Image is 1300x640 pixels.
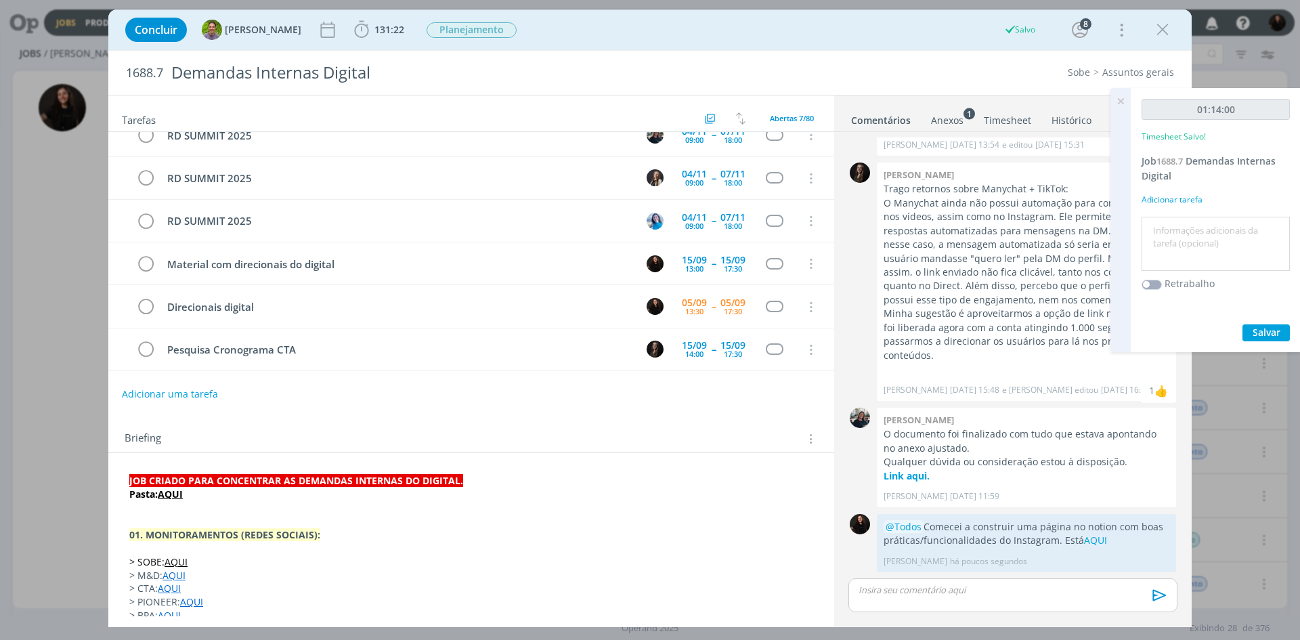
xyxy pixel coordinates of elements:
[129,582,813,595] p: > CTA:
[685,265,703,272] div: 13:00
[158,582,181,595] a: AQUI
[682,213,707,222] div: 04/11
[682,298,707,307] div: 05/09
[1253,326,1280,339] span: Salvar
[850,514,870,534] img: S
[931,114,963,127] div: Anexos
[1154,383,1168,399] div: Mayara Peruzzo
[1002,384,1098,396] span: e [PERSON_NAME] editou
[158,609,181,622] a: AQUI
[685,136,703,144] div: 09:00
[983,108,1032,127] a: Timesheet
[161,213,634,230] div: RD SUMMIT 2025
[884,469,930,482] strong: Link aqui.
[884,169,954,181] b: [PERSON_NAME]
[1156,155,1183,167] span: 1688.7
[647,213,664,230] img: E
[712,259,716,268] span: --
[884,414,954,426] b: [PERSON_NAME]
[1142,131,1206,143] p: Timesheet Salvo!
[202,20,301,40] button: T[PERSON_NAME]
[720,298,745,307] div: 05/09
[1142,194,1290,206] div: Adicionar tarefa
[884,520,1169,548] p: Comecei a construir uma página no notion com boas práticas/funcionalidades do Instagram. Está
[126,66,163,81] span: 1688.7
[158,488,183,500] a: AQUI
[884,139,947,151] p: [PERSON_NAME]
[1080,18,1091,30] div: 8
[125,18,187,42] button: Concluir
[351,19,408,41] button: 131:22
[1051,108,1092,127] a: Histórico
[129,474,463,487] strong: JOB CRIADO PARA CONCENTRAR AS DEMANDAS INTERNAS DO DIGITAL.
[161,127,634,144] div: RD SUMMIT 2025
[720,255,745,265] div: 15/09
[1084,534,1107,547] a: AQUI
[712,216,716,226] span: --
[1149,383,1154,398] div: 1
[1102,66,1174,79] a: Assuntos gerais
[850,408,870,428] img: M
[724,307,742,315] div: 17:30
[685,350,703,358] div: 14:00
[712,173,716,183] span: --
[685,307,703,315] div: 13:30
[647,341,664,358] img: N
[161,299,634,316] div: Direcionais digital
[162,569,186,582] a: AQUI
[1142,154,1276,182] a: Job1688.7Demandas Internas Digital
[1165,276,1215,291] label: Retrabalho
[645,168,665,188] button: L
[129,569,813,582] p: > M&D:
[720,213,745,222] div: 07/11
[129,595,813,609] p: > PIONEER:
[161,256,634,273] div: Material com direcionais do digital
[685,222,703,230] div: 09:00
[108,9,1192,627] div: dialog
[122,110,156,127] span: Tarefas
[645,339,665,360] button: N
[1069,19,1091,41] button: 8
[647,169,664,186] img: L
[374,23,404,36] span: 131:22
[129,555,165,568] span: > SOBE:
[950,490,999,503] span: [DATE] 11:59
[884,555,947,568] p: [PERSON_NAME]
[166,56,732,89] div: Demandas Internas Digital
[1002,139,1033,151] span: e editou
[850,163,870,183] img: N
[724,179,742,186] div: 18:00
[1142,154,1276,182] span: Demandas Internas Digital
[963,108,975,119] sup: 1
[180,595,203,608] a: AQUI
[770,113,814,123] span: Abertas 7/80
[427,22,517,38] span: Planejamento
[712,302,716,312] span: --
[647,127,664,144] img: M
[1101,384,1150,396] span: [DATE] 16:05
[884,490,947,503] p: [PERSON_NAME]
[950,139,999,151] span: [DATE] 13:54
[129,609,813,622] p: > BPA:
[647,298,664,315] img: S
[884,427,1169,455] p: O documento foi finalizado com tudo que estava apontando no anexo ajustado.
[884,384,947,396] p: [PERSON_NAME]
[950,555,1027,568] span: há poucos segundos
[1035,139,1085,151] span: [DATE] 15:31
[645,297,665,317] button: S
[161,170,634,187] div: RD SUMMIT 2025
[712,345,716,354] span: --
[1242,324,1290,341] button: Salvar
[720,341,745,350] div: 15/09
[682,169,707,179] div: 04/11
[129,528,320,541] strong: 01. MONITORAMENTOS (REDES SOCIAIS):
[886,520,922,533] span: @Todos
[125,430,161,448] span: Briefing
[426,22,517,39] button: Planejamento
[129,488,158,500] strong: Pasta:
[161,341,634,358] div: Pesquisa Cronograma CTA
[685,179,703,186] div: 09:00
[724,136,742,144] div: 18:00
[645,125,665,145] button: M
